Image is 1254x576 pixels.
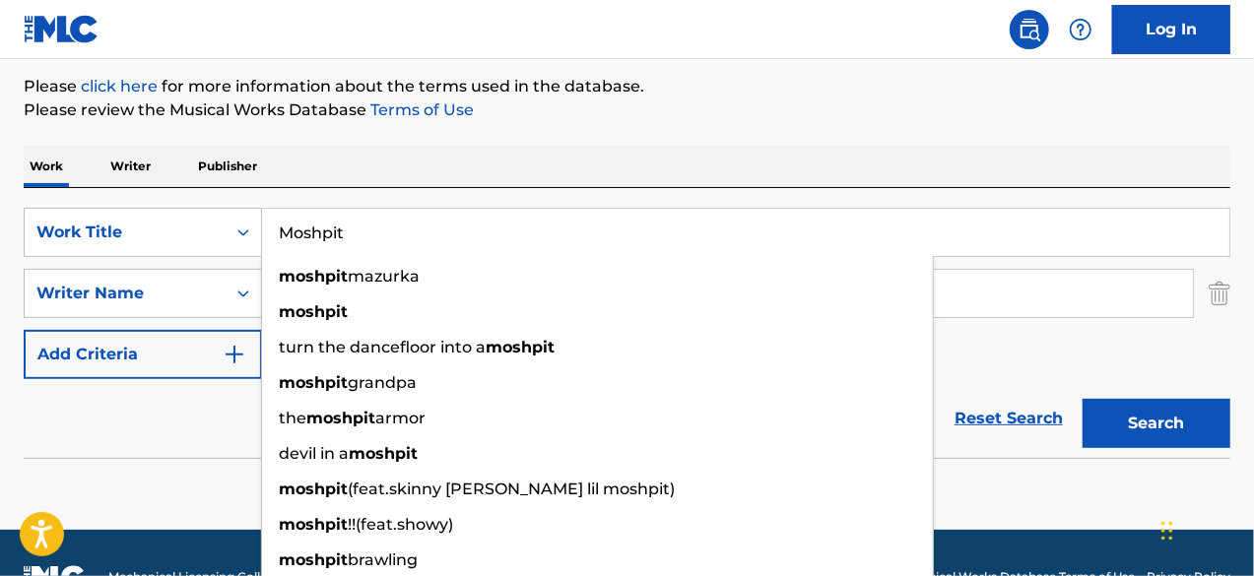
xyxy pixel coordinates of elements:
[279,338,486,356] span: turn the dancefloor into a
[1112,5,1230,54] a: Log In
[24,330,262,379] button: Add Criteria
[348,515,453,534] span: !!(feat.showy)
[279,302,348,321] strong: moshpit
[1161,501,1173,560] div: Drag
[192,146,263,187] p: Publisher
[279,409,306,427] span: the
[1018,18,1041,41] img: search
[1209,269,1230,318] img: Delete Criterion
[279,480,348,498] strong: moshpit
[24,146,69,187] p: Work
[104,146,157,187] p: Writer
[306,409,375,427] strong: moshpit
[486,338,555,356] strong: moshpit
[81,77,158,96] a: click here
[279,550,348,569] strong: moshpit
[1083,399,1230,448] button: Search
[279,267,348,286] strong: moshpit
[36,282,214,305] div: Writer Name
[348,373,417,392] span: grandpa
[1061,10,1100,49] div: Help
[348,267,420,286] span: mazurka
[349,444,418,463] strong: moshpit
[36,221,214,244] div: Work Title
[348,550,418,569] span: brawling
[375,409,426,427] span: armor
[279,515,348,534] strong: moshpit
[1069,18,1092,41] img: help
[366,100,474,119] a: Terms of Use
[24,208,1230,458] form: Search Form
[1155,481,1254,576] iframe: Chat Widget
[223,343,246,366] img: 9d2ae6d4665cec9f34b9.svg
[24,75,1230,98] p: Please for more information about the terms used in the database.
[945,397,1073,440] a: Reset Search
[24,15,99,43] img: MLC Logo
[24,98,1230,122] p: Please review the Musical Works Database
[279,373,348,392] strong: moshpit
[348,480,675,498] span: (feat.skinny [PERSON_NAME] lil moshpit)
[279,444,349,463] span: devil in a
[1010,10,1049,49] a: Public Search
